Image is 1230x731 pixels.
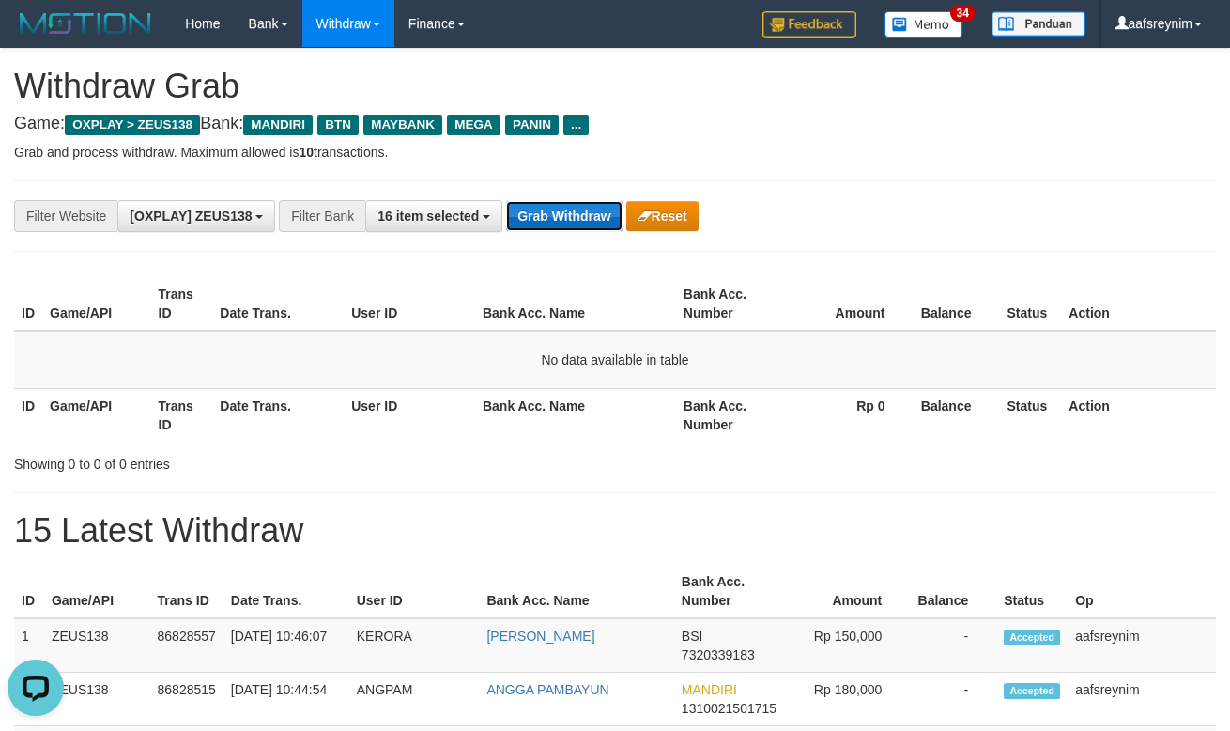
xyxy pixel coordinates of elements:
h1: Withdraw Grab [14,68,1216,105]
div: Showing 0 to 0 of 0 entries [14,447,499,474]
span: Accepted [1004,630,1060,645]
th: Balance [910,565,996,618]
span: MAYBANK [363,115,442,135]
th: Status [999,277,1061,331]
th: User ID [344,388,475,442]
button: Open LiveChat chat widget [8,8,64,64]
span: Accepted [1004,683,1060,699]
th: Game/API [42,277,151,331]
td: 1 [14,618,44,673]
th: User ID [349,565,480,618]
th: Game/API [44,565,150,618]
td: No data available in table [14,331,1216,389]
button: 16 item selected [365,200,502,232]
th: Trans ID [151,277,213,331]
th: Status [999,388,1061,442]
span: 34 [950,5,976,22]
th: Date Trans. [212,277,344,331]
td: 86828557 [150,618,223,673]
button: Grab Withdraw [506,201,622,231]
th: Bank Acc. Number [676,388,784,442]
td: [DATE] 10:46:07 [223,618,349,673]
th: ID [14,388,42,442]
th: Game/API [42,388,151,442]
img: Feedback.jpg [762,11,856,38]
td: KERORA [349,618,480,673]
th: Balance [913,277,999,331]
span: MEGA [447,115,500,135]
th: Amount [784,565,910,618]
th: Trans ID [151,388,213,442]
th: Status [996,565,1068,618]
button: Reset [626,201,699,231]
th: ID [14,565,44,618]
th: Action [1061,388,1216,442]
h1: 15 Latest Withdraw [14,512,1216,550]
td: 86828515 [150,673,223,726]
td: aafsreynim [1068,618,1216,673]
th: Bank Acc. Number [676,277,784,331]
td: ZEUS138 [44,673,150,726]
span: 16 item selected [377,209,479,224]
th: Bank Acc. Number [674,565,784,618]
th: Amount [784,277,913,331]
span: Copy 7320339183 to clipboard [682,647,755,662]
th: Date Trans. [212,388,344,442]
strong: 10 [299,145,314,160]
td: ZEUS138 [44,618,150,673]
a: [PERSON_NAME] [486,629,594,644]
td: aafsreynim [1068,673,1216,726]
span: BSI [682,629,703,644]
span: Copy 1310021501715 to clipboard [682,701,776,716]
th: Bank Acc. Name [475,277,676,331]
h4: Game: Bank: [14,115,1216,133]
th: User ID [344,277,475,331]
img: panduan.png [992,11,1085,37]
th: Bank Acc. Name [479,565,673,618]
p: Grab and process withdraw. Maximum allowed is transactions. [14,143,1216,162]
th: ID [14,277,42,331]
th: Action [1061,277,1216,331]
span: MANDIRI [243,115,313,135]
span: BTN [317,115,359,135]
td: - [910,618,996,673]
th: Rp 0 [784,388,913,442]
img: Button%20Memo.svg [884,11,963,38]
span: OXPLAY > ZEUS138 [65,115,200,135]
th: Balance [913,388,999,442]
th: Op [1068,565,1216,618]
td: - [910,673,996,726]
span: PANIN [505,115,559,135]
img: MOTION_logo.png [14,9,157,38]
div: Filter Website [14,200,117,232]
th: Trans ID [150,565,223,618]
td: Rp 180,000 [784,673,910,726]
td: ANGPAM [349,673,480,726]
th: Date Trans. [223,565,349,618]
div: Filter Bank [279,200,365,232]
td: Rp 150,000 [784,618,910,673]
span: [OXPLAY] ZEUS138 [130,209,252,224]
span: MANDIRI [682,682,737,697]
button: [OXPLAY] ZEUS138 [117,200,275,232]
a: ANGGA PAMBAYUN [486,682,608,697]
td: [DATE] 10:44:54 [223,673,349,726]
span: ... [563,115,589,135]
th: Bank Acc. Name [475,388,676,442]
